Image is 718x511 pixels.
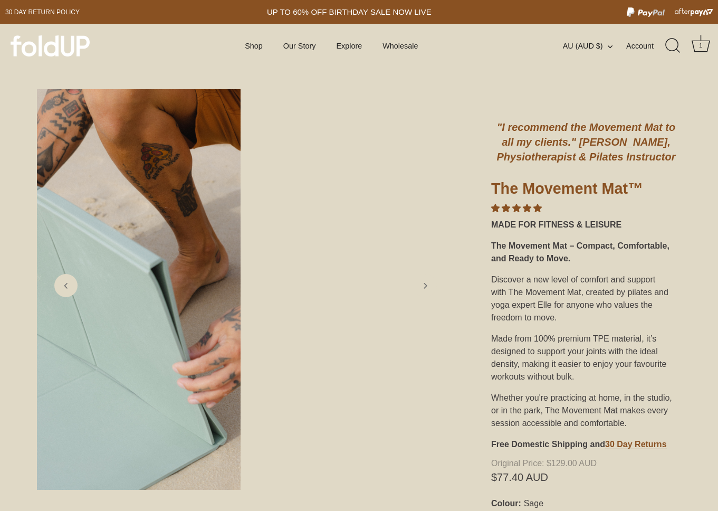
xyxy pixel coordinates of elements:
[236,36,272,56] a: Shop
[374,36,427,56] a: Wholesale
[491,440,605,449] strong: Free Domestic Shipping and
[491,220,621,229] strong: MADE FOR FITNESS & LEISURE
[274,36,325,56] a: Our Story
[563,41,624,51] button: AU (AUD $)
[695,41,706,51] div: 1
[491,459,678,468] span: $129.00 AUD
[414,274,437,297] a: Next slide
[662,34,685,58] a: Search
[491,387,681,434] div: Whether you're practicing at home, in the studio, or in the park, The Movement Mat makes every se...
[491,473,681,481] span: $77.40 AUD
[605,440,667,449] strong: 30 Day Returns
[491,498,681,508] label: Colour:
[327,36,371,56] a: Explore
[54,274,78,297] a: Previous slide
[689,34,712,58] a: Cart
[521,498,543,508] span: Sage
[219,36,444,56] div: Primary navigation
[5,6,80,18] a: 30 day Return policy
[491,179,681,202] h1: The Movement Mat™
[491,328,681,387] div: Made from 100% premium TPE material, it’s designed to support your joints with the ideal density,...
[491,204,542,213] span: 4.86 stars
[605,440,667,449] a: 30 Day Returns
[626,40,664,52] a: Account
[491,235,681,269] div: The Movement Mat – Compact, Comfortable, and Ready to Move.
[491,269,681,328] div: Discover a new level of comfort and support with The Movement Mat, created by pilates and yoga ex...
[497,121,676,163] em: "I recommend the Movement Mat to all my clients." [PERSON_NAME], Physiotherapist & Pilates Instru...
